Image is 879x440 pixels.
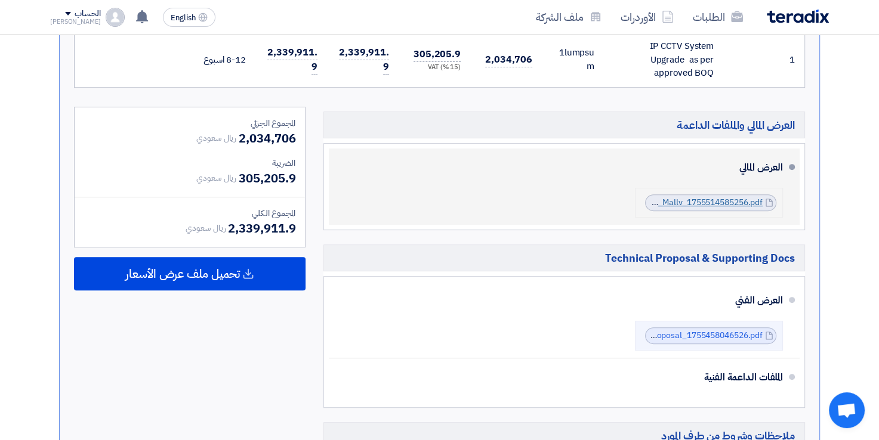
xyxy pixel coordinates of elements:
span: 2,339,911.9 [267,45,317,75]
div: IP CCTV System Upgrade as per approved BOQ [613,39,714,80]
div: العرض الفني [348,286,783,315]
span: ريال سعودي [196,132,236,144]
div: الملفات الداعمة الفنية [348,363,783,392]
span: ريال سعودي [186,222,226,234]
td: 8-12 اسبوع [193,32,255,87]
td: lumpsum [542,32,604,87]
span: English [171,14,196,22]
div: (15 %) VAT [408,63,461,73]
div: [PERSON_NAME] [50,18,101,25]
td: 1 [785,32,804,87]
span: 2,339,911.9 [339,45,389,75]
a: Open chat [829,392,865,428]
span: Technical Proposal & Supporting Docs [605,251,795,265]
div: المجموع الكلي [84,207,295,219]
img: Teradix logo [767,10,829,23]
span: تحميل ملف عرض الأسعار [125,268,240,279]
span: 305,205.9 [414,47,461,62]
div: الحساب [75,9,100,19]
span: 2,339,911.9 [228,219,295,237]
span: 2,034,706 [485,52,532,67]
span: العرض المالي والملفات الداعمة [677,118,795,132]
div: الضريبة [84,157,295,169]
span: 2,034,706 [239,129,295,147]
span: ريال سعودي [196,172,236,184]
img: profile_test.png [106,8,125,27]
span: 1 [559,46,565,59]
a: الأوردرات [611,3,683,31]
div: المجموع الجزئي [84,117,295,129]
button: English [163,8,215,27]
a: ملف الشركة [526,3,611,31]
span: 305,205.9 [239,169,295,187]
a: الطلبات [683,3,752,31]
div: العرض المالي [348,153,783,182]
